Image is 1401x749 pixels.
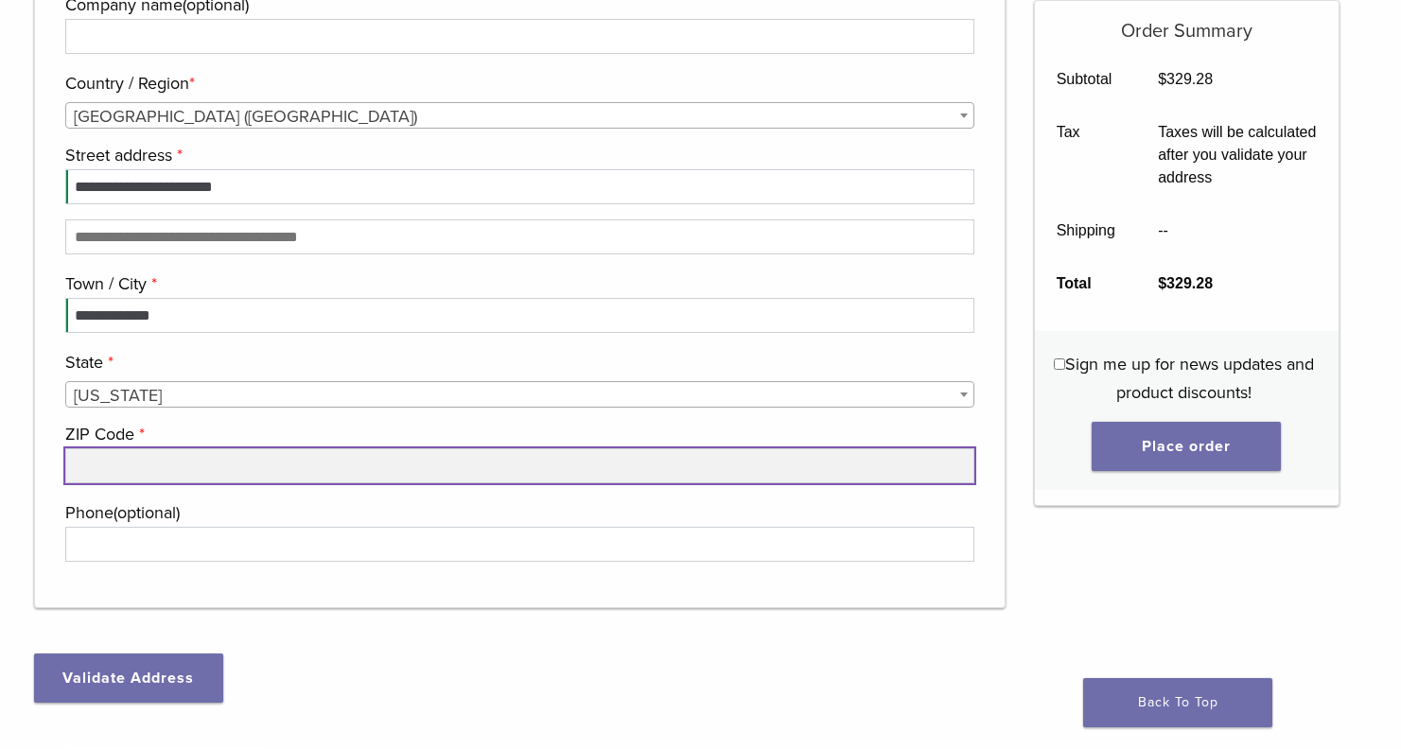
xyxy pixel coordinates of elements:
[65,102,975,129] span: Country / Region
[65,420,971,448] label: ZIP Code
[1137,106,1339,204] td: Taxes will be calculated after you validate your address
[1035,106,1137,204] th: Tax
[1035,1,1339,43] h5: Order Summary
[1035,204,1137,257] th: Shipping
[1054,358,1065,370] input: Sign me up for news updates and product discounts!
[65,381,975,408] span: State
[1035,257,1137,310] th: Total
[65,141,971,169] label: Street address
[66,382,974,409] span: California
[1158,71,1213,87] bdi: 329.28
[1158,275,1213,291] bdi: 329.28
[1158,71,1166,87] span: $
[65,498,971,527] label: Phone
[66,103,974,130] span: United States (US)
[1035,53,1137,106] th: Subtotal
[1092,422,1281,471] button: Place order
[114,502,180,523] span: (optional)
[1065,354,1314,403] span: Sign me up for news updates and product discounts!
[65,270,971,298] label: Town / City
[1083,678,1272,727] a: Back To Top
[34,653,223,703] button: Validate Address
[65,69,971,97] label: Country / Region
[1158,275,1166,291] span: $
[65,348,971,376] label: State
[1158,222,1168,238] span: --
